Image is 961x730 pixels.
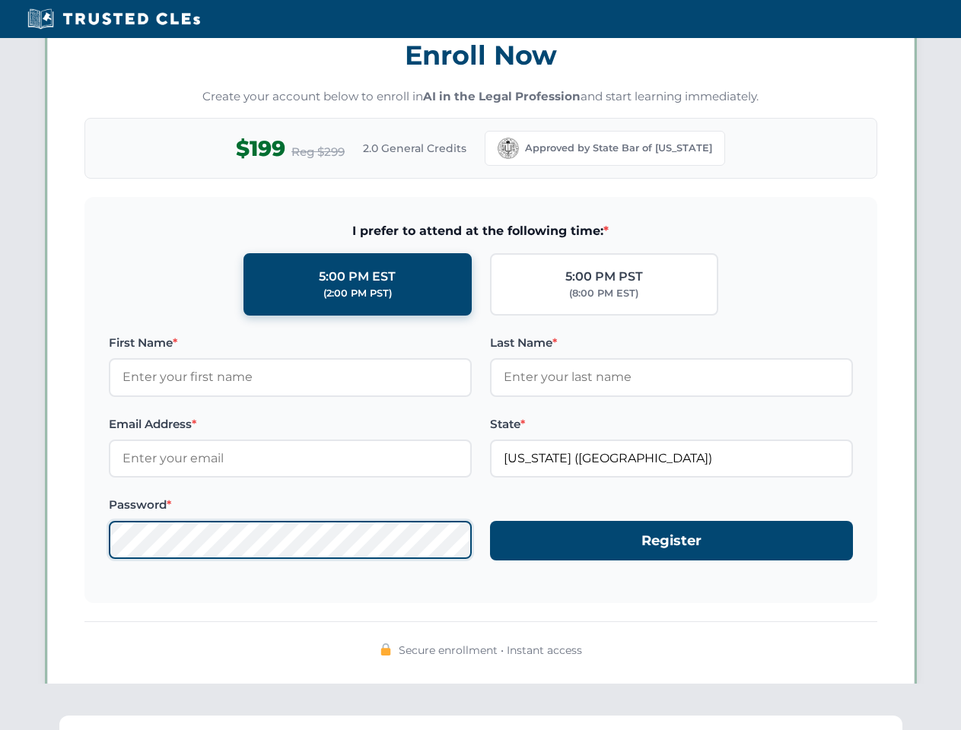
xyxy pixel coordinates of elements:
div: (2:00 PM PST) [323,286,392,301]
span: Approved by State Bar of [US_STATE] [525,141,712,156]
label: State [490,415,853,433]
div: 5:00 PM PST [565,267,643,287]
span: I prefer to attend at the following time: [109,221,853,241]
span: Secure enrollment • Instant access [399,642,582,659]
h3: Enroll Now [84,31,877,79]
p: Create your account below to enroll in and start learning immediately. [84,88,877,106]
strong: AI in the Legal Profession [423,89,581,103]
span: $199 [236,132,285,166]
label: Password [109,496,472,514]
img: 🔒 [380,643,392,655]
input: California (CA) [490,440,853,478]
label: Last Name [490,334,853,352]
input: Enter your email [109,440,472,478]
input: Enter your first name [109,358,472,396]
img: California Bar [498,138,519,159]
button: Register [490,521,853,561]
span: 2.0 General Credits [363,140,466,157]
img: Trusted CLEs [23,8,205,30]
input: Enter your last name [490,358,853,396]
label: Email Address [109,415,472,433]
label: First Name [109,334,472,352]
div: 5:00 PM EST [319,267,396,287]
span: Reg $299 [291,143,345,161]
div: (8:00 PM EST) [569,286,638,301]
